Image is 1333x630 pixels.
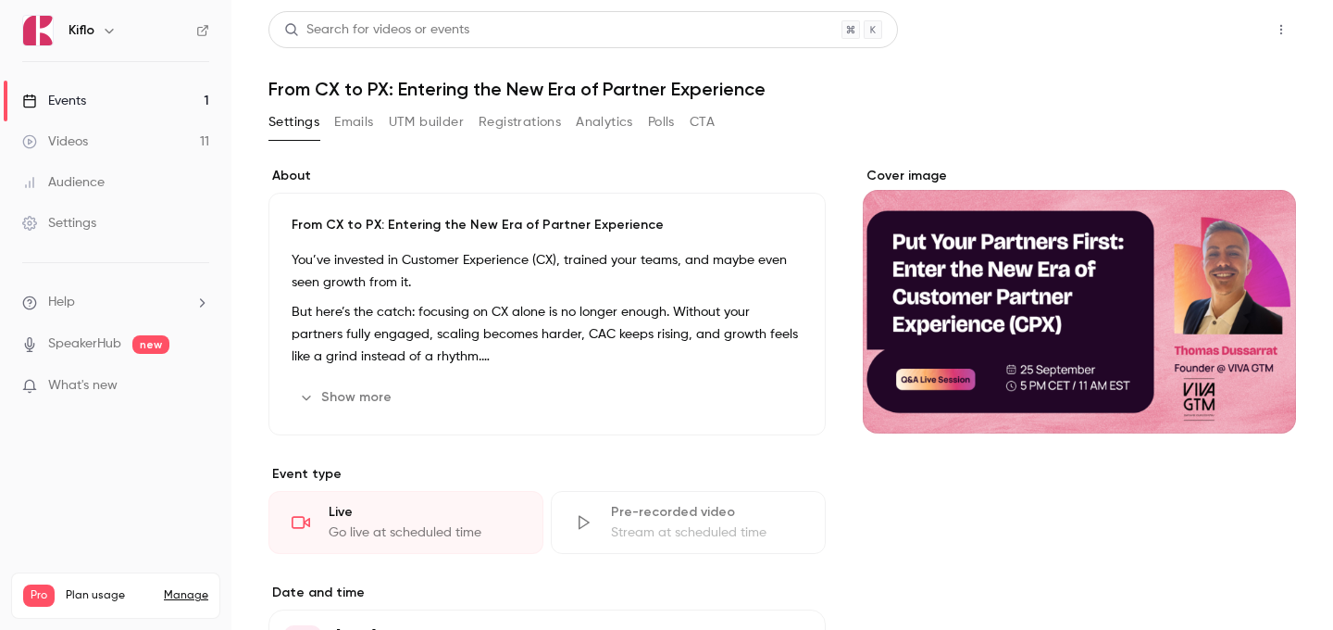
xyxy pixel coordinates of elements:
[576,107,633,137] button: Analytics
[611,503,803,522] div: Pre-recorded video
[1178,11,1252,48] button: Share
[292,383,403,412] button: Show more
[164,588,208,603] a: Manage
[329,503,520,522] div: Live
[292,249,803,294] p: You’ve invested in Customer Experience (CX), trained your teams, and maybe even seen growth from it.
[334,107,373,137] button: Emails
[329,523,520,542] div: Go live at scheduled time
[479,107,561,137] button: Registrations
[22,132,88,151] div: Videos
[690,107,715,137] button: CTA
[69,21,94,40] h6: Kiflo
[187,378,209,395] iframe: Noticeable Trigger
[268,107,319,137] button: Settings
[389,107,464,137] button: UTM builder
[22,173,105,192] div: Audience
[863,167,1296,434] section: Cover image
[268,491,543,554] div: LiveGo live at scheduled time
[48,293,75,312] span: Help
[292,216,803,234] p: From CX to PX: Entering the New Era of Partner Experience
[66,588,153,603] span: Plan usage
[284,20,469,40] div: Search for videos or events
[23,585,55,607] span: Pro
[268,584,826,602] label: Date and time
[268,167,826,185] label: About
[132,335,169,354] span: new
[48,376,118,396] span: What's new
[22,92,86,110] div: Events
[292,301,803,368] p: But here’s the catch: focusing on CX alone is no longer enough. Without your partners fully engag...
[268,465,826,484] p: Event type
[551,491,826,554] div: Pre-recorded videoStream at scheduled time
[22,214,96,233] div: Settings
[268,78,1296,100] h1: From CX to PX: Entering the New Era of Partner Experience
[863,167,1296,185] label: Cover image
[648,107,675,137] button: Polls
[22,293,209,312] li: help-dropdown-opener
[23,16,53,45] img: Kiflo
[611,523,803,542] div: Stream at scheduled time
[48,334,121,354] a: SpeakerHub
